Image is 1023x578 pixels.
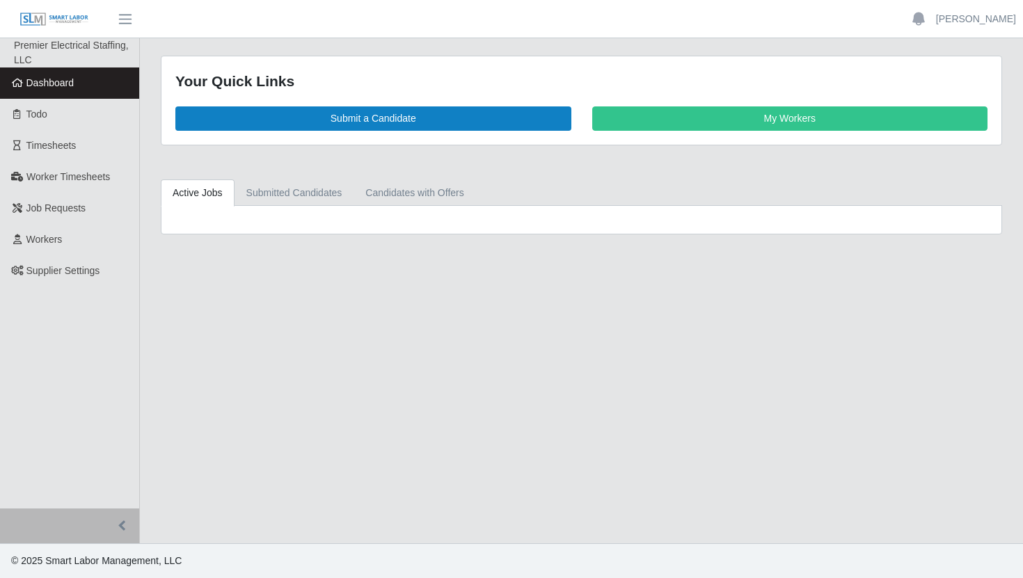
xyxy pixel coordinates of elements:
[235,179,354,207] a: Submitted Candidates
[14,40,129,65] span: Premier Electrical Staffing, LLC
[26,77,74,88] span: Dashboard
[26,202,86,214] span: Job Requests
[11,555,182,566] span: © 2025 Smart Labor Management, LLC
[161,179,235,207] a: Active Jobs
[26,265,100,276] span: Supplier Settings
[592,106,988,131] a: My Workers
[26,140,77,151] span: Timesheets
[26,234,63,245] span: Workers
[26,109,47,120] span: Todo
[175,70,988,93] div: Your Quick Links
[175,106,571,131] a: Submit a Candidate
[19,12,89,27] img: SLM Logo
[354,179,475,207] a: Candidates with Offers
[936,12,1016,26] a: [PERSON_NAME]
[26,171,110,182] span: Worker Timesheets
